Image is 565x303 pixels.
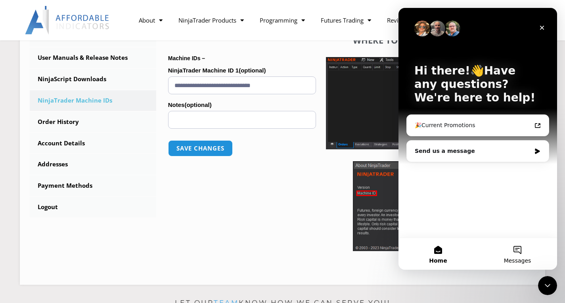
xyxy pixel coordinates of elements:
a: Payment Methods [30,175,156,196]
a: Futures Trading [313,11,379,29]
a: NinjaTrader Products [170,11,252,29]
span: (optional) [239,67,266,74]
strong: Machine IDs – [168,55,205,61]
a: Logout [30,197,156,217]
iframe: Intercom live chat [398,8,557,270]
img: Screenshot 2025-01-17 1155544 | Affordable Indicators – NinjaTrader [326,57,531,149]
a: Addresses [30,154,156,175]
a: About [131,11,170,29]
label: NinjaTrader Machine ID 1 [168,65,316,76]
a: Reviews [379,11,417,29]
h4: Machine ID Licensing [168,31,316,41]
nav: Menu [131,11,438,29]
span: (optional) [184,101,211,108]
a: NinjaScript Downloads [30,69,156,90]
a: User Manuals & Release Notes [30,48,156,68]
label: Notes [168,99,316,111]
a: Order History [30,112,156,132]
img: Screenshot 2025-01-17 114931 | Affordable Indicators – NinjaTrader [353,161,504,251]
button: Save changes [168,140,233,156]
img: LogoAI | Affordable Indicators – NinjaTrader [25,6,110,34]
a: Account Details [30,133,156,154]
a: Programming [252,11,313,29]
a: NinjaTrader Machine IDs [30,90,156,111]
nav: Account pages [30,26,156,217]
iframe: Intercom live chat [538,276,557,295]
